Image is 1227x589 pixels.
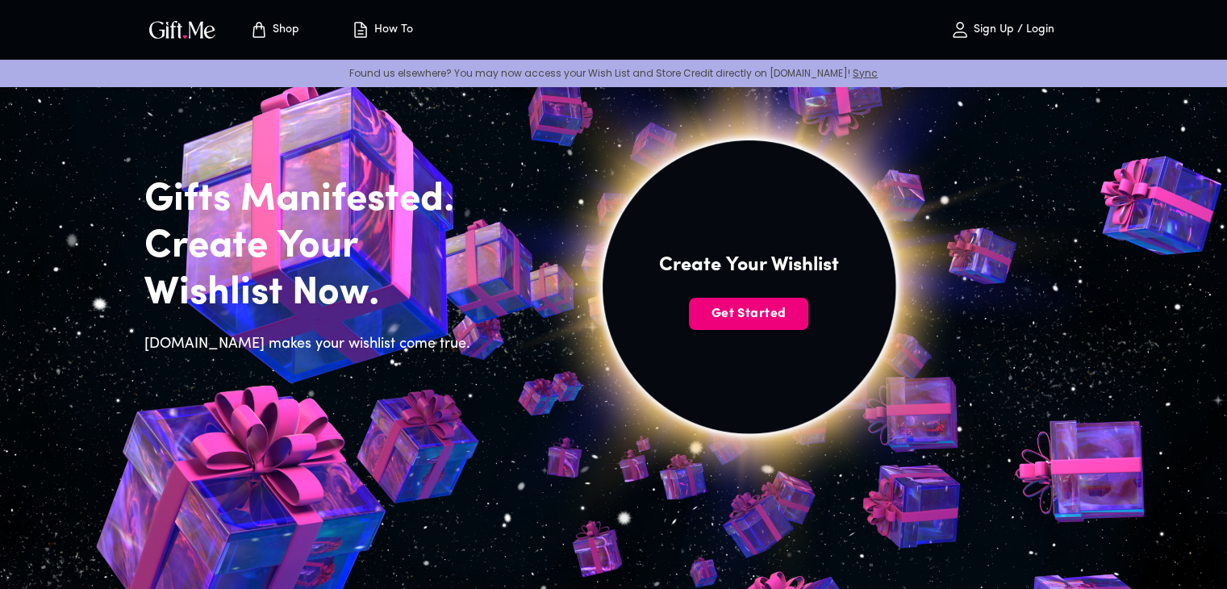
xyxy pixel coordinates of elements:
[351,20,370,40] img: how-to.svg
[269,23,299,37] p: Shop
[853,66,878,80] a: Sync
[13,66,1214,80] p: Found us elsewhere? You may now access your Wish List and Store Credit directly on [DOMAIN_NAME]!
[144,270,480,317] h2: Wishlist Now.
[144,177,480,223] h2: Gifts Manifested.
[230,4,319,56] button: Store page
[338,4,427,56] button: How To
[144,223,480,270] h2: Create Your
[689,298,808,330] button: Get Started
[970,23,1054,37] p: Sign Up / Login
[689,305,808,323] span: Get Started
[144,20,220,40] button: GiftMe Logo
[922,4,1083,56] button: Sign Up / Login
[370,23,413,37] p: How To
[659,253,839,278] h4: Create Your Wishlist
[144,333,480,356] h6: [DOMAIN_NAME] makes your wishlist come true.
[146,18,219,41] img: GiftMe Logo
